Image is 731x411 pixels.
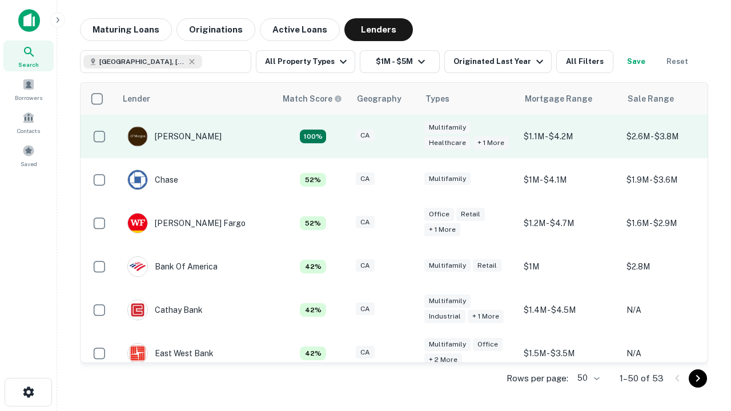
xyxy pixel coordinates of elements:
[283,92,340,105] h6: Match Score
[18,60,39,69] span: Search
[621,202,724,245] td: $1.6M - $2.9M
[356,216,375,229] div: CA
[473,136,509,150] div: + 1 more
[128,127,147,146] img: picture
[674,283,731,338] iframe: Chat Widget
[17,126,40,135] span: Contacts
[518,158,621,202] td: $1M - $4.1M
[473,338,503,351] div: Office
[300,216,326,230] div: Matching Properties: 5, hasApolloMatch: undefined
[507,372,568,385] p: Rows per page:
[300,130,326,143] div: Matching Properties: 17, hasApolloMatch: undefined
[621,83,724,115] th: Sale Range
[424,338,471,351] div: Multifamily
[424,136,471,150] div: Healthcare
[424,295,471,308] div: Multifamily
[127,256,218,277] div: Bank Of America
[127,126,222,147] div: [PERSON_NAME]
[424,223,460,236] div: + 1 more
[424,208,454,221] div: Office
[21,159,37,168] span: Saved
[424,172,471,186] div: Multifamily
[344,18,413,41] button: Lenders
[456,208,485,221] div: Retail
[357,92,401,106] div: Geography
[176,18,255,41] button: Originations
[659,50,696,73] button: Reset
[360,50,440,73] button: $1M - $5M
[424,259,471,272] div: Multifamily
[573,370,601,386] div: 50
[3,107,54,138] a: Contacts
[518,245,621,288] td: $1M
[621,245,724,288] td: $2.8M
[525,92,592,106] div: Mortgage Range
[128,170,147,190] img: picture
[620,372,664,385] p: 1–50 of 53
[127,300,203,320] div: Cathay Bank
[518,288,621,332] td: $1.4M - $4.5M
[444,50,552,73] button: Originated Last Year
[356,303,375,316] div: CA
[18,9,40,32] img: capitalize-icon.png
[419,83,518,115] th: Types
[425,92,449,106] div: Types
[123,92,150,106] div: Lender
[468,310,504,323] div: + 1 more
[127,343,214,364] div: East West Bank
[128,257,147,276] img: picture
[424,310,465,323] div: Industrial
[518,202,621,245] td: $1.2M - $4.7M
[3,140,54,171] a: Saved
[689,369,707,388] button: Go to next page
[621,332,724,375] td: N/A
[518,115,621,158] td: $1.1M - $4.2M
[518,83,621,115] th: Mortgage Range
[300,346,326,360] div: Matching Properties: 4, hasApolloMatch: undefined
[473,259,501,272] div: Retail
[15,93,42,102] span: Borrowers
[300,260,326,273] div: Matching Properties: 4, hasApolloMatch: undefined
[300,173,326,187] div: Matching Properties: 5, hasApolloMatch: undefined
[3,41,54,71] a: Search
[283,92,342,105] div: Capitalize uses an advanced AI algorithm to match your search with the best lender. The match sco...
[128,344,147,363] img: picture
[356,259,375,272] div: CA
[628,92,674,106] div: Sale Range
[127,170,178,190] div: Chase
[556,50,613,73] button: All Filters
[80,18,172,41] button: Maturing Loans
[621,115,724,158] td: $2.6M - $3.8M
[128,300,147,320] img: picture
[356,172,375,186] div: CA
[116,83,276,115] th: Lender
[518,332,621,375] td: $1.5M - $3.5M
[356,346,375,359] div: CA
[99,57,185,67] span: [GEOGRAPHIC_DATA], [GEOGRAPHIC_DATA], [GEOGRAPHIC_DATA]
[424,121,471,134] div: Multifamily
[256,50,355,73] button: All Property Types
[127,213,246,233] div: [PERSON_NAME] Fargo
[276,83,350,115] th: Capitalize uses an advanced AI algorithm to match your search with the best lender. The match sco...
[300,303,326,317] div: Matching Properties: 4, hasApolloMatch: undefined
[350,83,419,115] th: Geography
[453,55,547,68] div: Originated Last Year
[260,18,340,41] button: Active Loans
[621,288,724,332] td: N/A
[424,353,462,366] div: + 2 more
[3,74,54,104] a: Borrowers
[621,158,724,202] td: $1.9M - $3.6M
[618,50,654,73] button: Save your search to get updates of matches that match your search criteria.
[128,213,147,233] img: picture
[356,129,375,142] div: CA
